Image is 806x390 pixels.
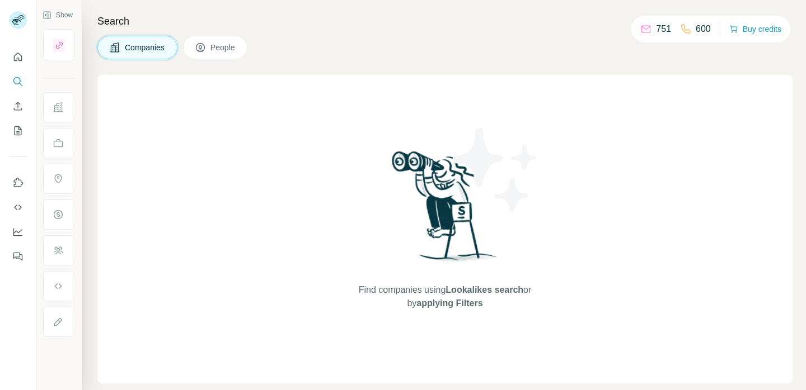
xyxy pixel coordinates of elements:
button: Use Surfe API [9,197,27,217]
button: Dashboard [9,222,27,242]
p: 751 [656,22,671,36]
span: Lookalikes search [446,285,523,294]
span: People [210,42,236,53]
button: Buy credits [729,21,781,37]
img: Surfe Illustration - Stars [445,120,546,220]
button: Enrich CSV [9,96,27,116]
span: Find companies using or by [355,283,535,310]
img: Surfe Illustration - Woman searching with binoculars [387,148,503,273]
h4: Search [97,13,793,29]
button: My lists [9,121,27,141]
p: 600 [696,22,711,36]
button: Use Surfe on LinkedIn [9,173,27,193]
span: Companies [125,42,166,53]
button: Show [35,7,81,23]
button: Feedback [9,246,27,267]
span: applying Filters [416,298,482,308]
button: Quick start [9,47,27,67]
button: Search [9,72,27,92]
